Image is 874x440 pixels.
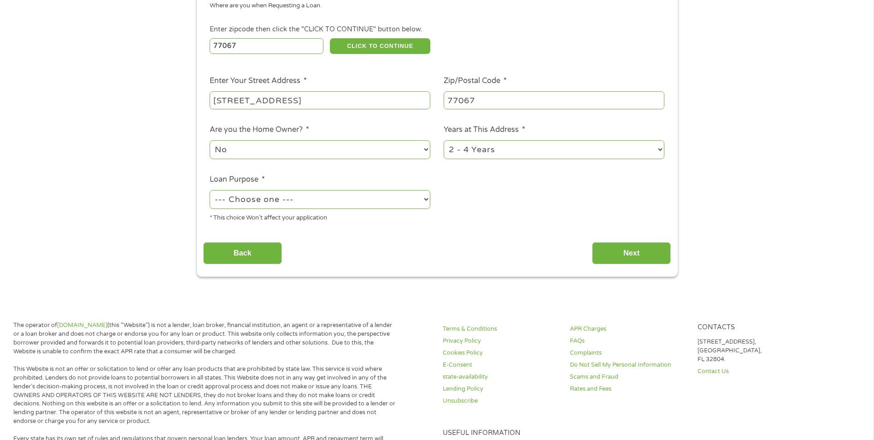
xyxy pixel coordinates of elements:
[203,242,282,265] input: Back
[444,125,525,135] label: Years at This Address
[210,175,265,184] label: Loan Purpose
[210,125,309,135] label: Are you the Home Owner?
[13,365,396,426] p: This Website is not an offer or solicitation to lend or offer any loan products that are prohibit...
[570,373,686,381] a: Scams and Fraud
[210,24,664,35] div: Enter zipcode then click the "CLICK TO CONTINUE" button below.
[570,385,686,393] a: Rates and Fees
[210,210,430,223] div: * This choice Won’t affect your application
[57,321,107,329] a: [DOMAIN_NAME]
[444,76,507,86] label: Zip/Postal Code
[570,349,686,357] a: Complaints
[570,361,686,369] a: Do Not Sell My Personal Information
[210,91,430,109] input: 1 Main Street
[698,367,814,376] a: Contact Us
[443,385,559,393] a: Lending Policy
[698,338,814,364] p: [STREET_ADDRESS], [GEOGRAPHIC_DATA], FL 32804.
[443,361,559,369] a: E-Consent
[443,397,559,405] a: Unsubscribe
[443,337,559,345] a: Privacy Policy
[443,373,559,381] a: state-availability
[443,349,559,357] a: Cookies Policy
[210,1,657,11] div: Where are you when Requesting a Loan.
[592,242,671,265] input: Next
[570,337,686,345] a: FAQs
[13,321,396,356] p: The operator of (this “Website”) is not a lender, loan broker, financial institution, an agent or...
[443,429,814,438] h4: Useful Information
[698,323,814,332] h4: Contacts
[443,325,559,333] a: Terms & Conditions
[210,76,307,86] label: Enter Your Street Address
[570,325,686,333] a: APR Charges
[330,38,430,54] button: CLICK TO CONTINUE
[210,38,323,54] input: Enter Zipcode (e.g 01510)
